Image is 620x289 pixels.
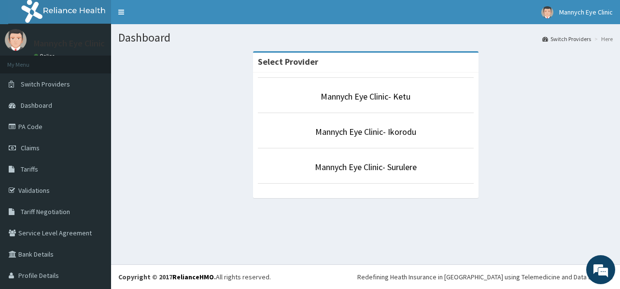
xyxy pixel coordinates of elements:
div: Redefining Heath Insurance in [GEOGRAPHIC_DATA] using Telemedicine and Data Science! [357,272,613,282]
span: Tariffs [21,165,38,173]
h1: Dashboard [118,31,613,44]
p: Mannych Eye Clinic [34,39,105,48]
span: Switch Providers [21,80,70,88]
li: Here [592,35,613,43]
a: Mannych Eye Clinic- Surulere [315,161,417,173]
a: Mannych Eye Clinic- Ikorodu [315,126,416,137]
strong: Copyright © 2017 . [118,273,216,281]
footer: All rights reserved. [111,264,620,289]
span: Dashboard [21,101,52,110]
img: User Image [541,6,553,18]
a: Online [34,53,57,59]
a: RelianceHMO [172,273,214,281]
a: Mannych Eye Clinic- Ketu [321,91,410,102]
span: Mannych Eye Clinic [559,8,613,16]
strong: Select Provider [258,56,318,67]
img: User Image [5,29,27,51]
a: Switch Providers [542,35,591,43]
span: Tariff Negotiation [21,207,70,216]
span: Claims [21,144,40,152]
